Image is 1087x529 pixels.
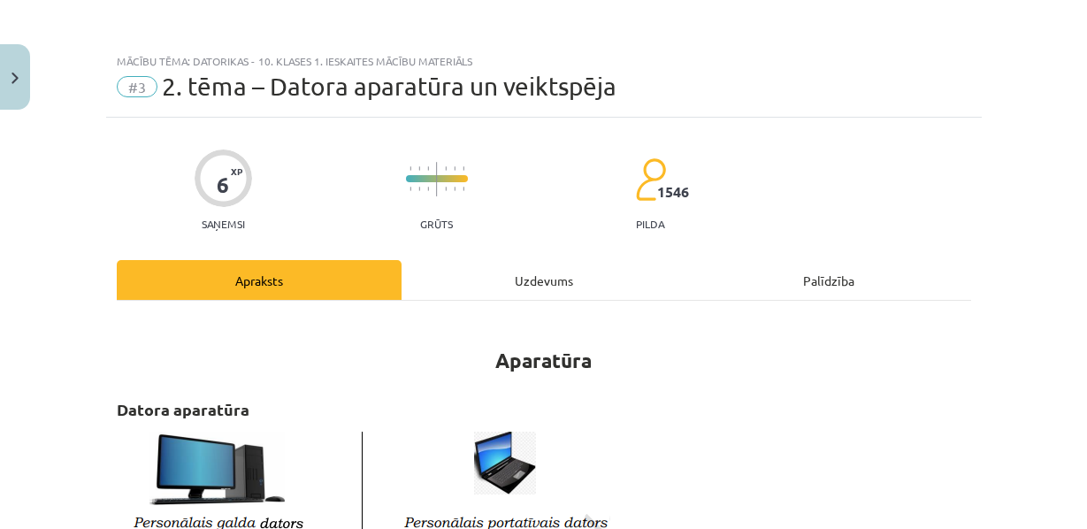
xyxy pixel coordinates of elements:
strong: Datora aparatūra [117,399,249,419]
img: students-c634bb4e5e11cddfef0936a35e636f08e4e9abd3cc4e673bd6f9a4125e45ecb1.svg [635,157,666,202]
div: 6 [217,172,229,197]
div: Mācību tēma: Datorikas - 10. klases 1. ieskaites mācību materiāls [117,55,971,67]
img: icon-short-line-57e1e144782c952c97e751825c79c345078a6d821885a25fce030b3d8c18986b.svg [418,166,420,171]
img: icon-close-lesson-0947bae3869378f0d4975bcd49f059093ad1ed9edebbc8119c70593378902aed.svg [11,73,19,84]
img: icon-short-line-57e1e144782c952c97e751825c79c345078a6d821885a25fce030b3d8c18986b.svg [445,166,447,171]
p: Grūts [420,218,453,230]
p: pilda [636,218,664,230]
img: icon-short-line-57e1e144782c952c97e751825c79c345078a6d821885a25fce030b3d8c18986b.svg [454,187,455,191]
img: icon-short-line-57e1e144782c952c97e751825c79c345078a6d821885a25fce030b3d8c18986b.svg [463,166,464,171]
img: icon-short-line-57e1e144782c952c97e751825c79c345078a6d821885a25fce030b3d8c18986b.svg [463,187,464,191]
div: Uzdevums [402,260,686,300]
img: icon-short-line-57e1e144782c952c97e751825c79c345078a6d821885a25fce030b3d8c18986b.svg [454,166,455,171]
span: 2. tēma – Datora aparatūra un veiktspēja [162,72,616,101]
img: icon-short-line-57e1e144782c952c97e751825c79c345078a6d821885a25fce030b3d8c18986b.svg [410,187,411,191]
img: icon-long-line-d9ea69661e0d244f92f715978eff75569469978d946b2353a9bb055b3ed8787d.svg [436,162,438,196]
div: Palīdzība [686,260,971,300]
img: icon-short-line-57e1e144782c952c97e751825c79c345078a6d821885a25fce030b3d8c18986b.svg [445,187,447,191]
span: XP [231,166,242,176]
div: Apraksts [117,260,402,300]
img: icon-short-line-57e1e144782c952c97e751825c79c345078a6d821885a25fce030b3d8c18986b.svg [427,187,429,191]
img: icon-short-line-57e1e144782c952c97e751825c79c345078a6d821885a25fce030b3d8c18986b.svg [418,187,420,191]
img: icon-short-line-57e1e144782c952c97e751825c79c345078a6d821885a25fce030b3d8c18986b.svg [410,166,411,171]
span: 1546 [657,184,689,200]
img: icon-short-line-57e1e144782c952c97e751825c79c345078a6d821885a25fce030b3d8c18986b.svg [427,166,429,171]
strong: Aparatūra [495,348,592,373]
p: Saņemsi [195,218,252,230]
span: #3 [117,76,157,97]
